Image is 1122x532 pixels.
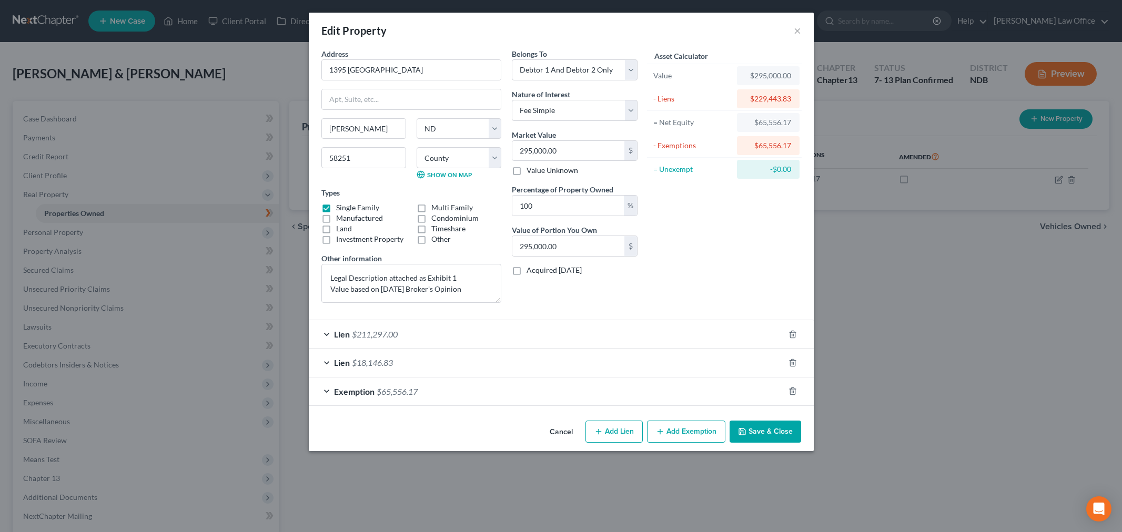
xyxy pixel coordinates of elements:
div: $295,000.00 [745,70,791,81]
div: -$0.00 [745,164,791,175]
label: Manufactured [336,213,383,223]
input: Enter city... [322,119,406,139]
label: Market Value [512,129,556,140]
label: Asset Calculator [654,50,708,62]
span: Exemption [334,386,375,396]
a: Show on Map [417,170,472,179]
input: 0.00 [512,236,624,256]
div: Value [653,70,733,81]
label: Nature of Interest [512,89,570,100]
button: × [794,24,801,37]
span: Address [321,49,348,58]
div: Edit Property [321,23,387,38]
span: $65,556.17 [377,386,418,396]
div: $229,443.83 [745,94,791,104]
div: $ [624,141,637,161]
input: Enter address... [322,60,501,80]
span: Belongs To [512,49,547,58]
button: Save & Close [730,421,801,443]
label: Value Unknown [527,165,578,176]
span: Lien [334,357,350,367]
label: Timeshare [431,223,466,234]
div: = Unexempt [653,164,733,175]
div: $ [624,236,637,256]
input: Apt, Suite, etc... [322,89,501,109]
label: Acquired [DATE] [527,265,582,275]
div: % [624,196,637,216]
div: = Net Equity [653,117,733,128]
label: Percentage of Property Owned [512,184,613,195]
input: Enter zip... [321,147,406,168]
div: $65,556.17 [745,117,791,128]
span: Lien [334,329,350,339]
span: $211,297.00 [352,329,398,339]
label: Land [336,223,352,234]
input: 0.00 [512,141,624,161]
label: Value of Portion You Own [512,224,597,236]
label: Types [321,187,340,198]
div: - Exemptions [653,140,733,151]
label: Multi Family [431,202,473,213]
label: Other [431,234,451,244]
input: 0.00 [512,196,624,216]
label: Single Family [336,202,379,213]
span: $18,146.83 [352,357,393,367]
div: - Liens [653,94,733,104]
label: Other information [321,253,382,264]
div: $65,556.17 [745,140,791,151]
label: Investment Property [336,234,403,244]
button: Add Exemption [647,421,725,443]
label: Condominium [431,213,479,223]
div: Open Intercom Messenger [1086,496,1111,521]
button: Add Lien [585,421,643,443]
button: Cancel [541,422,581,443]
